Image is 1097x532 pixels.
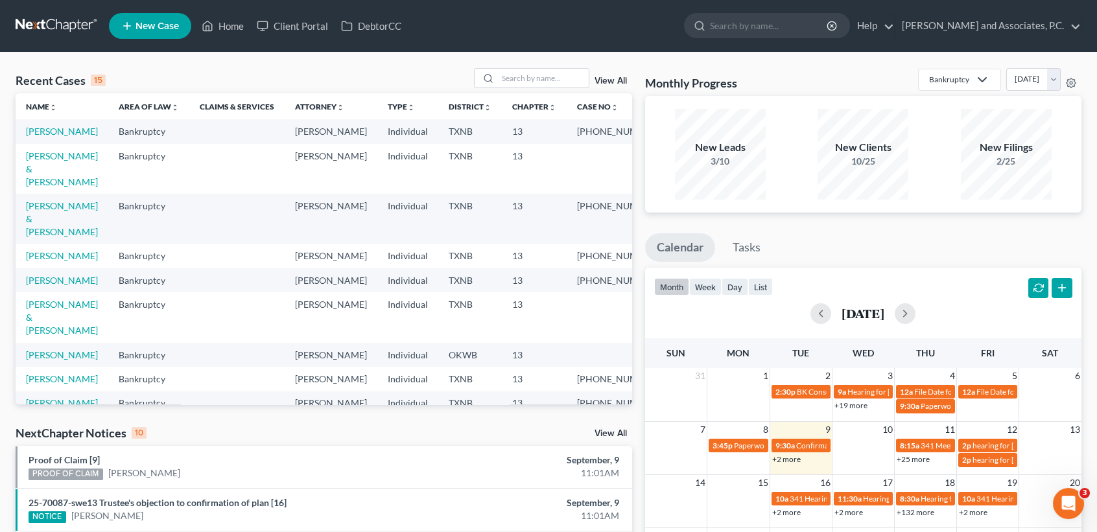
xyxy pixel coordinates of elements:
[976,387,1080,397] span: File Date for [PERSON_NAME]
[722,278,748,295] button: day
[1006,475,1019,491] span: 19
[377,391,438,441] td: Individual
[775,387,796,397] span: 2:30p
[377,244,438,268] td: Individual
[108,268,189,292] td: Bankruptcy
[959,507,987,517] a: +2 more
[377,367,438,391] td: Individual
[847,387,949,397] span: Hearing for [PERSON_NAME]
[26,102,57,111] a: Nameunfold_more
[285,343,377,367] td: [PERSON_NAME]
[285,119,377,143] td: [PERSON_NAME]
[929,74,969,85] div: Bankruptcy
[762,422,770,437] span: 8
[962,387,975,397] span: 12a
[838,494,862,503] span: 11:30a
[834,400,867,410] a: +19 more
[377,194,438,244] td: Individual
[834,507,863,517] a: +2 more
[962,441,971,450] span: 2p
[666,347,685,358] span: Sun
[29,511,66,523] div: NOTICE
[762,368,770,384] span: 1
[772,454,801,464] a: +2 more
[431,496,619,509] div: September, 9
[285,268,377,292] td: [PERSON_NAME]
[502,268,567,292] td: 13
[567,244,668,268] td: [PHONE_NUMBER]
[900,441,919,450] span: 8:15a
[962,494,975,503] span: 10a
[29,497,287,508] a: 25-70087-swe13 Trustee's objection to confirmation of plan [16]
[838,387,846,397] span: 9a
[438,144,502,194] td: TXNB
[961,155,1052,168] div: 2/25
[772,507,801,517] a: +2 more
[26,275,98,286] a: [PERSON_NAME]
[108,119,189,143] td: Bankruptcy
[26,397,98,434] a: [PERSON_NAME] & [PERSON_NAME]
[921,494,1022,503] span: Hearing for [PERSON_NAME]
[502,194,567,244] td: 13
[797,387,978,397] span: BK Consult for [PERSON_NAME] & [PERSON_NAME]
[949,368,956,384] span: 4
[943,422,956,437] span: 11
[943,475,956,491] span: 18
[981,347,995,358] span: Fri
[863,494,964,503] span: Hearing for [PERSON_NAME]
[26,250,98,261] a: [PERSON_NAME]
[851,14,894,38] a: Help
[1006,422,1019,437] span: 12
[484,104,491,111] i: unfold_more
[250,14,335,38] a: Client Portal
[881,475,894,491] span: 17
[818,140,908,155] div: New Clients
[1011,368,1019,384] span: 5
[26,373,98,384] a: [PERSON_NAME]
[824,368,832,384] span: 2
[431,454,619,467] div: September, 9
[853,347,874,358] span: Wed
[961,140,1052,155] div: New Filings
[16,425,147,441] div: NextChapter Notices
[675,155,766,168] div: 3/10
[108,367,189,391] td: Bankruptcy
[108,194,189,244] td: Bankruptcy
[962,455,971,465] span: 2p
[818,155,908,168] div: 10/25
[1074,368,1081,384] span: 6
[336,104,344,111] i: unfold_more
[285,391,377,441] td: [PERSON_NAME]
[1068,475,1081,491] span: 20
[595,76,627,86] a: View All
[567,268,668,292] td: [PHONE_NUMBER]
[49,104,57,111] i: unfold_more
[900,387,913,397] span: 12a
[195,14,250,38] a: Home
[26,150,98,187] a: [PERSON_NAME] & [PERSON_NAME]
[377,292,438,342] td: Individual
[26,299,98,336] a: [PERSON_NAME] & [PERSON_NAME]
[438,343,502,367] td: OKWB
[897,507,934,517] a: +132 more
[449,102,491,111] a: Districtunfold_more
[727,347,749,358] span: Mon
[842,306,884,320] h2: [DATE]
[710,14,829,38] input: Search by name...
[438,367,502,391] td: TXNB
[438,119,502,143] td: TXNB
[792,347,809,358] span: Tue
[438,244,502,268] td: TXNB
[26,126,98,137] a: [PERSON_NAME]
[377,144,438,194] td: Individual
[438,391,502,441] td: TXNB
[502,367,567,391] td: 13
[775,441,795,450] span: 9:30a
[502,292,567,342] td: 13
[438,292,502,342] td: TXNB
[611,104,619,111] i: unfold_more
[689,278,722,295] button: week
[431,467,619,480] div: 11:01AM
[285,144,377,194] td: [PERSON_NAME]
[26,200,98,237] a: [PERSON_NAME] & [PERSON_NAME]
